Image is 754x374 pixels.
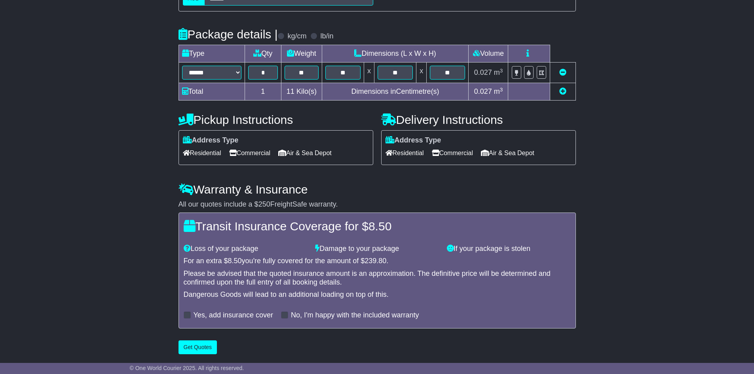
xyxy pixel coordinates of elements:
h4: Warranty & Insurance [179,183,576,196]
label: lb/in [320,32,333,41]
span: 0.027 [474,68,492,76]
span: Air & Sea Depot [481,147,534,159]
sup: 3 [500,87,503,93]
span: m [494,87,503,95]
span: 11 [287,87,294,95]
span: 0.027 [474,87,492,95]
a: Remove this item [559,68,566,76]
div: For an extra $ you're fully covered for the amount of $ . [184,257,571,266]
div: Dangerous Goods will lead to an additional loading on top of this. [184,290,571,299]
label: Yes, add insurance cover [194,311,273,320]
td: Type [179,45,245,63]
td: 1 [245,83,281,101]
td: Dimensions in Centimetre(s) [322,83,469,101]
h4: Delivery Instructions [381,113,576,126]
div: Loss of your package [180,245,311,253]
td: Dimensions (L x W x H) [322,45,469,63]
sup: 3 [500,68,503,74]
div: All our quotes include a $ FreightSafe warranty. [179,200,576,209]
td: Kilo(s) [281,83,322,101]
td: Qty [245,45,281,63]
label: Address Type [183,136,239,145]
span: Residential [386,147,424,159]
h4: Package details | [179,28,278,41]
span: 8.50 [368,220,391,233]
h4: Transit Insurance Coverage for $ [184,220,571,233]
td: Weight [281,45,322,63]
td: x [416,63,427,83]
a: Add new item [559,87,566,95]
span: 8.50 [228,257,242,265]
div: Please be advised that the quoted insurance amount is an approximation. The definitive price will... [184,270,571,287]
span: Commercial [229,147,270,159]
td: x [364,63,374,83]
td: Volume [469,45,508,63]
label: kg/cm [287,32,306,41]
span: Residential [183,147,221,159]
span: 250 [258,200,270,208]
div: Damage to your package [311,245,443,253]
label: No, I'm happy with the included warranty [291,311,419,320]
button: Get Quotes [179,340,217,354]
span: © One World Courier 2025. All rights reserved. [130,365,244,371]
span: Air & Sea Depot [278,147,332,159]
label: Address Type [386,136,441,145]
span: m [494,68,503,76]
span: 239.80 [365,257,386,265]
h4: Pickup Instructions [179,113,373,126]
div: If your package is stolen [443,245,575,253]
td: Total [179,83,245,101]
span: Commercial [432,147,473,159]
